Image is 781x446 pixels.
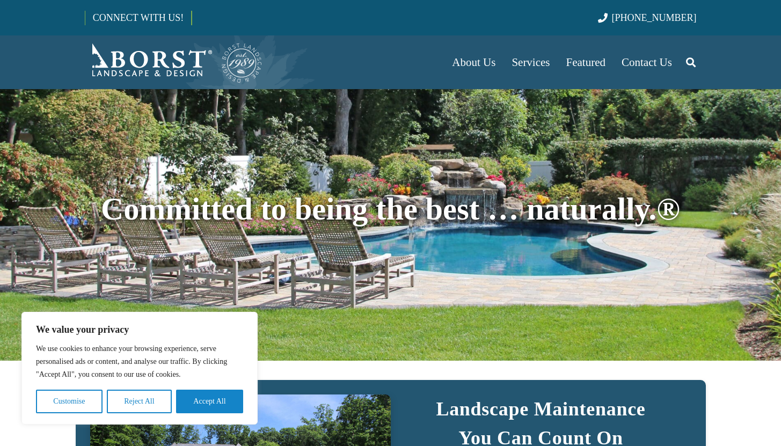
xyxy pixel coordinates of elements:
a: Services [503,35,558,89]
span: Committed to being the best … naturally.® [101,192,680,226]
a: About Us [444,35,503,89]
button: Customise [36,390,103,413]
div: We value your privacy [21,312,258,425]
span: About Us [452,56,495,69]
p: We value your privacy [36,323,243,336]
a: Featured [558,35,614,89]
button: Reject All [107,390,172,413]
a: Contact Us [614,35,680,89]
span: Services [512,56,550,69]
span: [PHONE_NUMBER] [612,12,697,23]
span: Featured [566,56,605,69]
span: Contact Us [622,56,672,69]
p: We use cookies to enhance your browsing experience, serve personalised ads or content, and analys... [36,342,243,381]
a: CONNECT WITH US! [85,5,191,31]
button: Accept All [176,390,243,413]
a: Search [680,49,702,76]
strong: Landscape Maintenance [436,398,645,420]
a: Borst-Logo [85,41,263,84]
a: [PHONE_NUMBER] [598,12,696,23]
